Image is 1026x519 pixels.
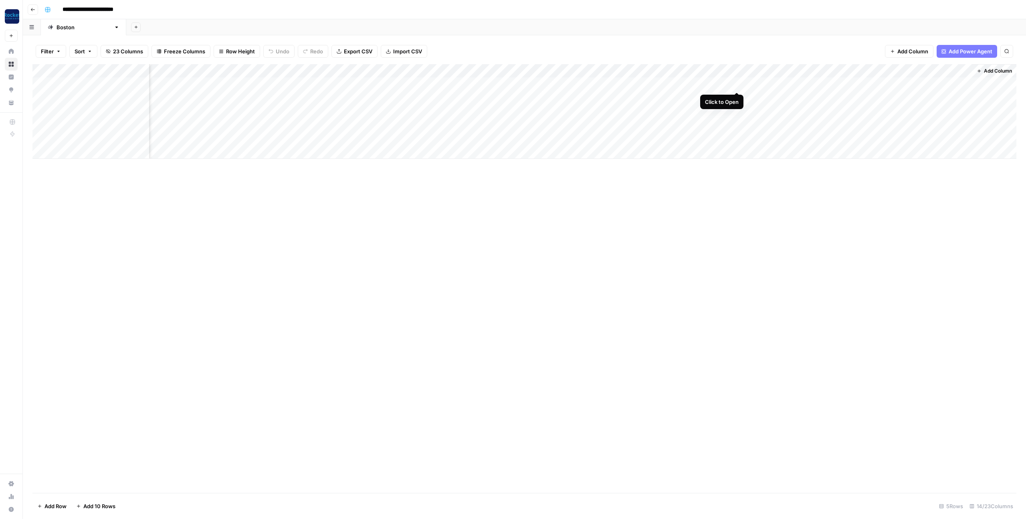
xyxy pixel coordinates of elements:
[32,500,71,513] button: Add Row
[298,45,328,58] button: Redo
[75,47,85,55] span: Sort
[41,47,54,55] span: Filter
[5,96,18,109] a: Your Data
[393,47,422,55] span: Import CSV
[381,45,427,58] button: Import CSV
[276,47,289,55] span: Undo
[331,45,378,58] button: Export CSV
[151,45,210,58] button: Freeze Columns
[310,47,323,55] span: Redo
[5,45,18,58] a: Home
[164,47,205,55] span: Freeze Columns
[984,67,1012,75] span: Add Column
[885,45,933,58] button: Add Column
[83,502,115,510] span: Add 10 Rows
[113,47,143,55] span: 23 Columns
[897,47,928,55] span: Add Column
[36,45,66,58] button: Filter
[5,477,18,490] a: Settings
[973,66,1015,76] button: Add Column
[5,58,18,71] a: Browse
[705,98,739,106] div: Click to Open
[263,45,295,58] button: Undo
[226,47,255,55] span: Row Height
[936,500,966,513] div: 5 Rows
[101,45,148,58] button: 23 Columns
[5,490,18,503] a: Usage
[966,500,1016,513] div: 14/23 Columns
[949,47,992,55] span: Add Power Agent
[5,71,18,83] a: Insights
[71,500,120,513] button: Add 10 Rows
[344,47,372,55] span: Export CSV
[57,23,111,31] div: [GEOGRAPHIC_DATA]
[5,9,19,24] img: Rocket Pilots Logo
[937,45,997,58] button: Add Power Agent
[5,6,18,26] button: Workspace: Rocket Pilots
[44,502,67,510] span: Add Row
[214,45,260,58] button: Row Height
[69,45,97,58] button: Sort
[5,503,18,516] button: Help + Support
[5,83,18,96] a: Opportunities
[41,19,126,35] a: [GEOGRAPHIC_DATA]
